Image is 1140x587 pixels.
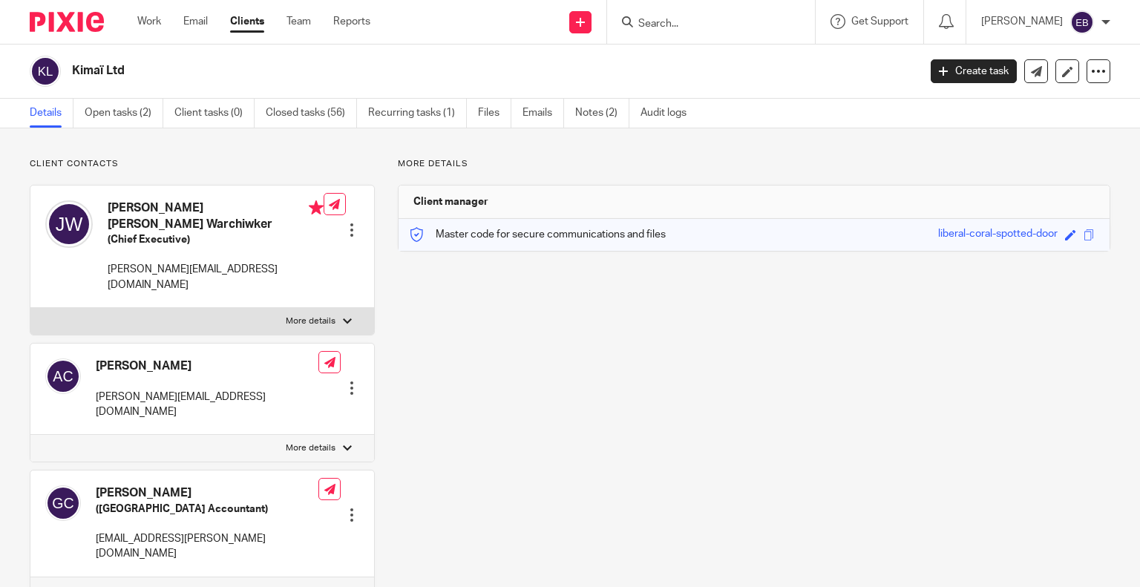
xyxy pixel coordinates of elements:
img: svg%3E [30,56,61,87]
a: Emails [522,99,564,128]
a: Open tasks (2) [85,99,163,128]
img: svg%3E [45,358,81,394]
p: More details [286,315,335,327]
a: Email [183,14,208,29]
span: Edit code [1065,229,1076,240]
a: Send new email [1024,59,1048,83]
h5: (Chief Executive) [108,232,324,247]
div: liberal-coral-spotted-door [938,226,1058,243]
p: [PERSON_NAME][EMAIL_ADDRESS][DOMAIN_NAME] [96,390,318,420]
a: Recurring tasks (1) [368,99,467,128]
a: Files [478,99,511,128]
a: Closed tasks (56) [266,99,357,128]
p: More details [398,158,1110,170]
h2: Kimaï Ltd [72,63,741,79]
h4: [PERSON_NAME] [96,485,318,501]
a: Notes (2) [575,99,629,128]
span: Copy to clipboard [1084,229,1095,240]
h4: [PERSON_NAME] [PERSON_NAME] Warchiwker [108,200,324,232]
img: svg%3E [1070,10,1094,34]
p: Client contacts [30,158,375,170]
h3: Client manager [413,194,488,209]
a: Work [137,14,161,29]
img: Pixie [30,12,104,32]
h5: ([GEOGRAPHIC_DATA] Accountant) [96,502,318,517]
a: Audit logs [641,99,698,128]
p: Master code for secure communications and files [410,227,666,242]
img: svg%3E [45,485,81,521]
a: Details [30,99,73,128]
span: Get Support [851,16,908,27]
h4: [PERSON_NAME] [96,358,318,374]
a: Edit client [1055,59,1079,83]
p: More details [286,442,335,454]
i: Primary [309,200,324,215]
input: Search [637,18,770,31]
a: Team [286,14,311,29]
p: [PERSON_NAME] [981,14,1063,29]
p: [EMAIL_ADDRESS][PERSON_NAME][DOMAIN_NAME] [96,531,318,562]
a: Create task [931,59,1017,83]
a: Clients [230,14,264,29]
a: Reports [333,14,370,29]
img: svg%3E [45,200,93,248]
a: Client tasks (0) [174,99,255,128]
p: [PERSON_NAME][EMAIL_ADDRESS][DOMAIN_NAME] [108,262,324,292]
